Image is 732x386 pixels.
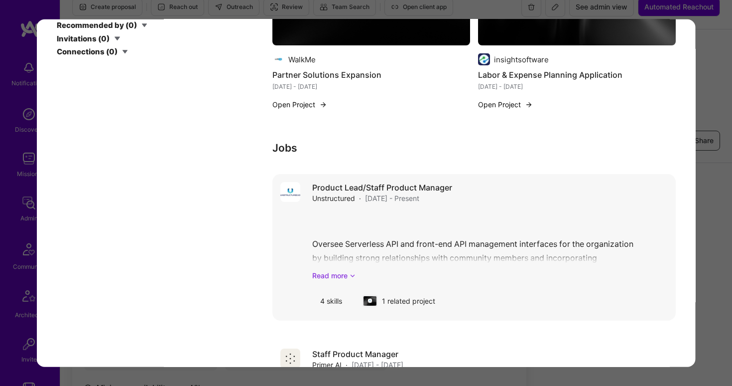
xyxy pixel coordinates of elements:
img: Company logo [280,182,300,202]
h4: Staff Product Manager [312,349,403,360]
div: Invitations ( 0 ) [57,33,110,44]
a: Read more [312,270,668,281]
h4: Product Lead/Staff Product Manager [312,182,452,193]
img: Company logo [280,349,300,369]
img: Company logo [478,53,490,65]
span: · [359,193,361,203]
img: Company logo [368,299,372,303]
i: icon CaretDown [139,19,150,31]
button: Open Project [272,99,327,110]
img: cover [364,296,376,306]
img: arrow-right [319,101,327,109]
span: Unstructured [312,193,355,203]
div: 4 skills [312,289,350,313]
img: arrow-right [525,101,533,109]
div: [DATE] - [DATE] [478,81,676,92]
span: Primer AI [312,360,342,370]
div: modal [37,19,696,367]
div: 1 related project [354,289,443,313]
div: [DATE] - [DATE] [272,81,470,92]
i: icon CaretDown [112,33,123,44]
span: [DATE] - Present [365,193,419,203]
div: insightsoftware [494,54,549,65]
i: icon CaretDown [120,46,131,57]
span: [DATE] - [DATE] [352,360,403,370]
i: icon ArrowDownSecondaryDark [350,270,356,281]
span: · [346,360,348,370]
h3: Jobs [272,142,676,154]
div: Recommended by ( 0 ) [57,20,137,30]
h4: Partner Solutions Expansion [272,68,470,81]
button: Open Project [478,99,533,110]
h4: Labor & Expense Planning Application [478,68,676,81]
div: Connections ( 0 ) [57,46,118,57]
img: Company logo [272,53,284,65]
div: WalkMe [288,54,316,65]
